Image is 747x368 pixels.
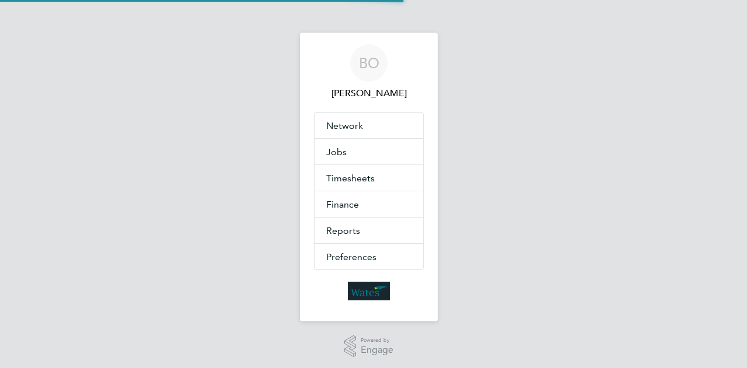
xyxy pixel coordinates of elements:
[326,173,375,184] span: Timesheets
[326,225,360,236] span: Reports
[326,146,347,157] span: Jobs
[314,282,424,300] a: Go to home page
[326,251,376,262] span: Preferences
[326,120,363,131] span: Network
[348,282,390,300] img: wates-logo-retina.png
[315,139,423,164] button: Jobs
[315,165,423,191] button: Timesheets
[315,218,423,243] button: Reports
[361,345,393,355] span: Engage
[315,244,423,269] button: Preferences
[314,44,424,100] a: BO[PERSON_NAME]
[314,86,424,100] span: Barrie O'Hare
[359,55,379,71] span: BO
[344,335,394,358] a: Powered byEngage
[315,113,423,138] button: Network
[315,191,423,217] button: Finance
[300,33,438,321] nav: Main navigation
[361,335,393,345] span: Powered by
[326,199,359,210] span: Finance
